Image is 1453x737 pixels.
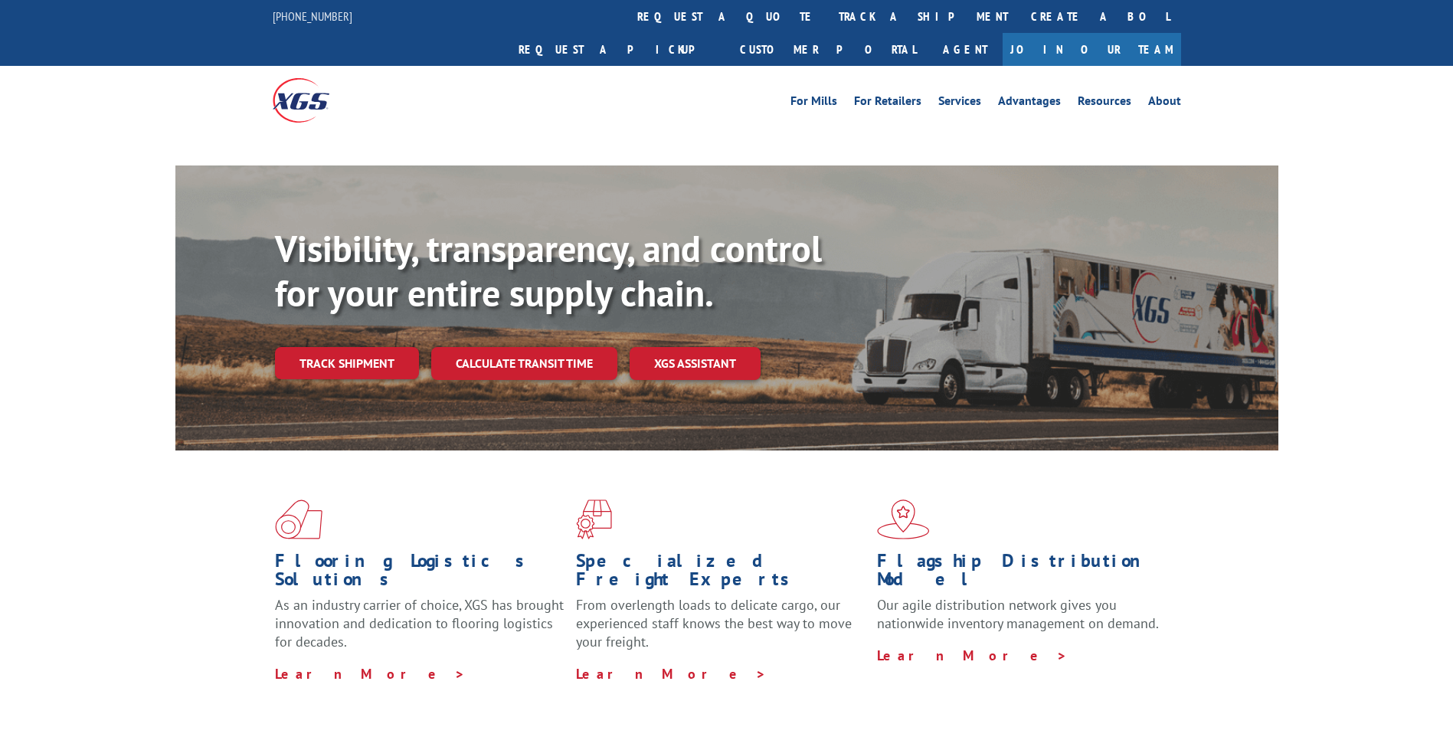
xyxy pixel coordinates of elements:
a: Learn More > [877,647,1068,664]
h1: Specialized Freight Experts [576,552,866,596]
a: For Mills [790,95,837,112]
a: Join Our Team [1003,33,1181,66]
a: Customer Portal [728,33,928,66]
a: Calculate transit time [431,347,617,380]
a: For Retailers [854,95,921,112]
a: Request a pickup [507,33,728,66]
a: Learn More > [576,665,767,683]
a: [PHONE_NUMBER] [273,8,352,24]
img: xgs-icon-flagship-distribution-model-red [877,500,930,539]
a: About [1148,95,1181,112]
p: From overlength loads to delicate cargo, our experienced staff knows the best way to move your fr... [576,596,866,664]
a: Resources [1078,95,1131,112]
h1: Flooring Logistics Solutions [275,552,565,596]
span: As an industry carrier of choice, XGS has brought innovation and dedication to flooring logistics... [275,596,564,650]
a: Learn More > [275,665,466,683]
span: Our agile distribution network gives you nationwide inventory management on demand. [877,596,1159,632]
a: Track shipment [275,347,419,379]
b: Visibility, transparency, and control for your entire supply chain. [275,224,822,316]
a: Services [938,95,981,112]
a: Agent [928,33,1003,66]
a: Advantages [998,95,1061,112]
img: xgs-icon-focused-on-flooring-red [576,500,612,539]
h1: Flagship Distribution Model [877,552,1167,596]
img: xgs-icon-total-supply-chain-intelligence-red [275,500,322,539]
a: XGS ASSISTANT [630,347,761,380]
